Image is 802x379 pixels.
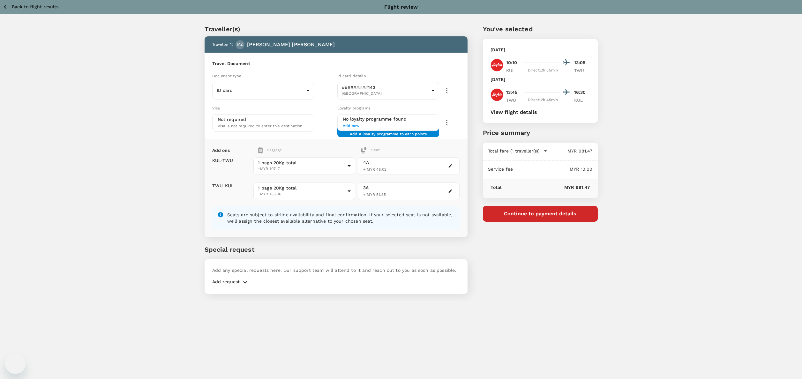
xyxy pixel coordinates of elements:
[547,148,593,154] p: MYR 981.47
[350,131,427,132] span: Add a loyalty programme to earn points
[574,59,590,66] p: 13:05
[526,97,560,103] div: Direct , 2h 45min
[574,89,590,96] p: 16:30
[483,24,598,34] p: You've selected
[212,106,220,110] span: Visa
[506,97,522,103] p: TWU
[491,76,506,83] p: [DATE]
[227,212,455,224] p: Seats are subject to airline availability and final confirmation. If your selected seat is not av...
[258,185,345,191] span: 1 bags 20Kg total
[343,123,434,129] span: Add new
[342,84,428,91] p: #########143
[483,206,598,222] button: Continue to payment details
[212,279,240,286] p: Add request
[218,116,246,123] p: Not required
[342,91,429,97] span: [GEOGRAPHIC_DATA]
[247,41,335,48] p: [PERSON_NAME] [PERSON_NAME]
[574,67,590,74] p: TWU
[218,124,303,128] span: Visa is not required to enter this destination
[491,88,503,101] img: AK
[491,109,537,115] button: View flight details
[491,59,503,71] img: AK
[258,191,345,197] span: +MYR 135.06
[258,147,263,153] img: baggage-icon
[212,74,242,78] span: Document type
[3,3,58,11] button: Back to flight results
[258,166,345,172] span: +MYR 107.17
[513,166,592,172] p: MYR 10.00
[212,41,233,48] p: Traveller 1 :
[212,147,230,153] p: Add ons
[212,182,234,189] p: TWU - KUL
[506,59,517,66] p: 10:10
[574,97,590,103] p: KUL
[501,184,590,190] p: MYR 991.47
[361,147,380,153] div: Seat
[506,67,522,74] p: KUL
[212,60,460,67] h6: Travel Document
[491,184,502,190] p: Total
[488,148,540,154] p: Total fare (1 traveller(s))
[217,87,304,93] p: ID card
[5,353,26,374] iframe: Button to launch messaging window
[253,182,355,200] div: 1 bags 20Kg total+MYR 135.06
[488,166,513,172] p: Service fee
[258,160,345,166] span: 1 bags 20Kg total
[12,4,58,10] p: Back to flight results
[526,67,560,74] div: Direct , 2h 55min
[343,116,434,123] h6: No loyalty programme found
[212,157,233,164] p: KUL - TWU
[363,159,386,166] div: 4A
[488,148,547,154] button: Total fare (1 traveller(s))
[384,3,418,11] p: Flight review
[363,192,386,197] span: + MYR 51.35
[491,47,506,53] p: [DATE]
[483,128,598,137] p: Price summary
[361,147,367,153] img: baggage-icon
[237,41,243,48] span: MZ
[205,245,468,254] p: Special request
[337,80,439,101] div: #########143[GEOGRAPHIC_DATA]
[337,74,366,78] span: Id card details
[506,89,518,96] p: 13:45
[258,147,333,153] div: Baggage
[363,184,386,191] div: 3A
[253,157,355,175] div: 1 bags 20Kg total+MYR 107.17
[212,267,460,273] p: Add any special requests here. Our support team will attend to it and reach out to you as soon as...
[337,106,370,110] span: Loyalty programs
[363,167,386,172] span: + MYR 48.02
[212,83,314,99] div: ID card
[205,24,468,34] p: Traveller(s)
